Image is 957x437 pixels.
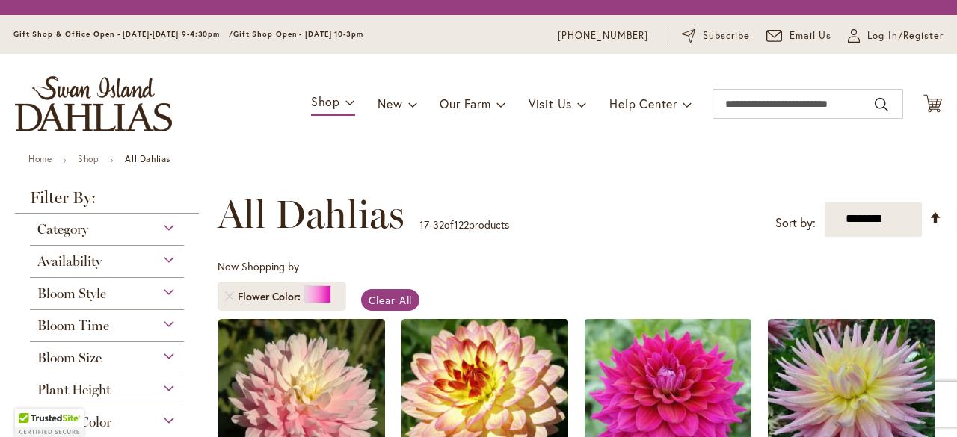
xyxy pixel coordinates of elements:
[125,153,170,164] strong: All Dahlias
[15,76,172,131] a: store logo
[37,285,106,302] span: Bloom Style
[13,29,233,39] span: Gift Shop & Office Open - [DATE]-[DATE] 9-4:30pm /
[378,96,402,111] span: New
[37,350,102,366] span: Bloom Size
[529,96,572,111] span: Visit Us
[37,317,109,334] span: Bloom Time
[218,192,404,237] span: All Dahlias
[440,96,490,111] span: Our Farm
[875,93,888,117] button: Search
[28,153,52,164] a: Home
[775,209,816,237] label: Sort by:
[311,93,340,109] span: Shop
[218,259,299,273] span: Now Shopping by
[37,382,111,398] span: Plant Height
[233,29,363,39] span: Gift Shop Open - [DATE] 10-3pm
[225,292,234,301] a: Remove Flower Color Pink
[419,213,509,237] p: - of products
[238,289,304,304] span: Flower Color
[37,253,102,270] span: Availability
[78,153,99,164] a: Shop
[848,28,944,43] a: Log In/Register
[11,384,53,426] iframe: Launch Accessibility Center
[609,96,677,111] span: Help Center
[790,28,832,43] span: Email Us
[419,217,429,232] span: 17
[766,28,832,43] a: Email Us
[433,217,444,232] span: 32
[37,221,88,238] span: Category
[682,28,750,43] a: Subscribe
[454,217,469,232] span: 122
[15,190,199,214] strong: Filter By:
[558,28,648,43] a: [PHONE_NUMBER]
[703,28,750,43] span: Subscribe
[369,293,413,307] span: Clear All
[867,28,944,43] span: Log In/Register
[361,289,420,311] a: Clear All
